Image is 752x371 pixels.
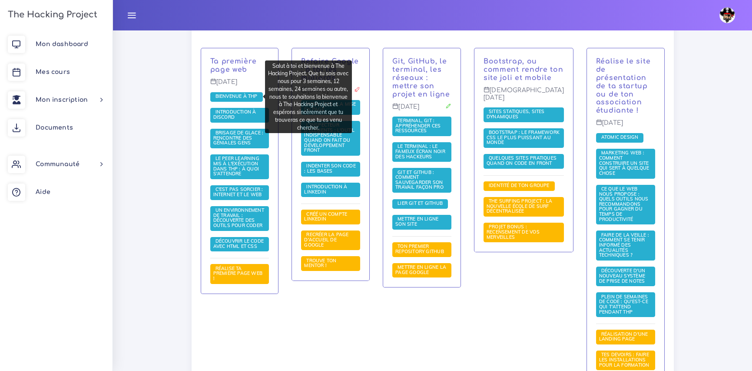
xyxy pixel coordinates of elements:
[395,144,445,160] a: Le terminal : le fameux écran noir des hackeurs
[301,57,359,82] a: Refaire Google : à toi les milliards
[304,211,347,223] a: Créé un compte LinkedIn
[304,101,356,112] span: HTML / CSS : la mise en page
[719,7,735,23] img: avatar
[304,231,348,247] span: Recréer la page d'accueil de Google
[36,161,80,167] span: Communauté
[487,130,560,146] a: Bootstrap : le framework CSS le plus puissant au monde
[599,294,648,315] span: Plein de semaines de code : qu'est-ce qui t'attend pendant THP
[395,201,445,207] a: Lier Git et Github
[395,216,438,227] a: Mettre en ligne son site
[265,60,352,133] div: Salut à toi et bienvenue à The Hacking Project. Que tu sois avec nous pour 3 semaines, 12 semaine...
[395,118,441,134] a: Terminal, Git : appréhender ces ressources
[487,182,552,188] span: Identité de ton groupe
[487,224,540,240] span: PROJET BONUS : recensement de vos merveilles
[487,224,540,240] a: PROJET BONUS : recensement de vos merveilles
[395,216,438,227] span: Mettre en ligne son site
[213,130,264,146] a: Brisage de glace : rencontre des géniales gens
[304,122,354,154] a: L'inspecteur d'éléments : l'outil indispensable quand on fait du développement front
[599,352,652,368] a: Tes devoirs : faire les installations pour la formation
[304,257,336,269] span: Trouve ton mentor !
[484,87,564,108] p: [DEMOGRAPHIC_DATA][DATE]
[599,150,649,176] a: Marketing web : comment construire un site qui sert à quelque chose
[36,41,88,47] span: Mon dashboard
[210,78,269,92] p: [DATE]
[210,57,257,74] a: Ta première page web
[304,163,356,174] a: Indenter son code : les bases
[395,117,441,134] span: Terminal, Git : appréhender ces ressources
[5,10,97,20] h3: The Hacking Project
[392,103,451,117] p: [DATE]
[213,207,265,228] span: Un environnement de travail : découverte des outils pour coder
[596,57,651,114] a: Réalise le site de présentation de ta startup ou de ton association étudiante !
[395,170,446,191] a: Git et GitHub : comment sauvegarder son travail façon pro
[213,155,259,177] span: Le Peer learning mis à l'exécution dans THP : à quoi s'attendre
[304,184,347,195] a: Introduction à LinkedIn
[395,244,446,255] a: Ton premier repository GitHub
[304,232,348,248] a: Recréer la page d'accueil de Google
[487,155,557,167] a: Quelques sites pratiques quand on code en front
[599,351,652,368] span: Tes devoirs : faire les installations pour la formation
[36,189,50,195] span: Aide
[36,69,70,75] span: Mes cours
[599,186,649,222] span: Ce que le web nous propose : quels outils nous recommandons pour gagner du temps de productivité
[487,198,552,214] a: The Surfing Project : la nouvelle école de surf décentralisée
[599,267,647,284] span: Découverte d'un nouveau système de prise de notes
[487,129,560,145] span: Bootstrap : le framework CSS le plus puissant au monde
[213,266,263,282] a: Réalise ta première page web !
[596,119,655,133] p: [DATE]
[304,163,356,174] span: Indenter son code : les bases
[213,186,264,197] span: C'est pas sorcier : internet et le web
[599,294,648,315] a: Plein de semaines de code : qu'est-ce qui t'attend pendant THP
[304,184,347,195] span: Introduction à LinkedIn
[36,97,88,103] span: Mon inscription
[213,187,264,198] a: C'est pas sorcier : internet et le web
[213,94,260,100] a: Bienvenue à THP
[213,156,259,177] a: Le Peer learning mis à l'exécution dans THP : à quoi s'attendre
[392,57,450,98] a: Git, GitHub, le terminal, les réseaux : mettre son projet en ligne
[487,183,552,189] a: Identité de ton groupe
[213,130,264,146] span: Brisage de glace : rencontre des géniales gens
[599,134,641,140] a: Atomic Design
[304,258,336,269] a: Trouve ton mentor !
[395,169,446,191] span: Git et GitHub : comment sauvegarder son travail façon pro
[599,150,649,176] span: Marketing web : comment construire un site qui sert à quelque chose
[599,232,649,258] a: Faire de la veille : comment se tenir informé des actualités techniques ?
[487,108,545,120] span: Sites statiques, sites dynamiques
[304,101,356,113] a: HTML / CSS : la mise en page
[484,57,563,82] a: Bootstrap, ou comment rendre ton site joli et mobile
[599,268,647,284] a: Découverte d'un nouveau système de prise de notes
[213,109,256,120] a: Introduction à Discord
[213,207,265,229] a: Un environnement de travail : découverte des outils pour coder
[395,264,446,276] a: Mettre en ligne la page Google
[213,238,264,250] a: Découvrir le code avec HTML et CSS
[599,186,649,223] a: Ce que le web nous propose : quels outils nous recommandons pour gagner du temps de productivité
[599,331,648,343] a: Réalisation d'une landing page
[36,124,73,131] span: Documents
[487,109,545,120] a: Sites statiques, sites dynamiques
[395,243,446,254] span: Ton premier repository GitHub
